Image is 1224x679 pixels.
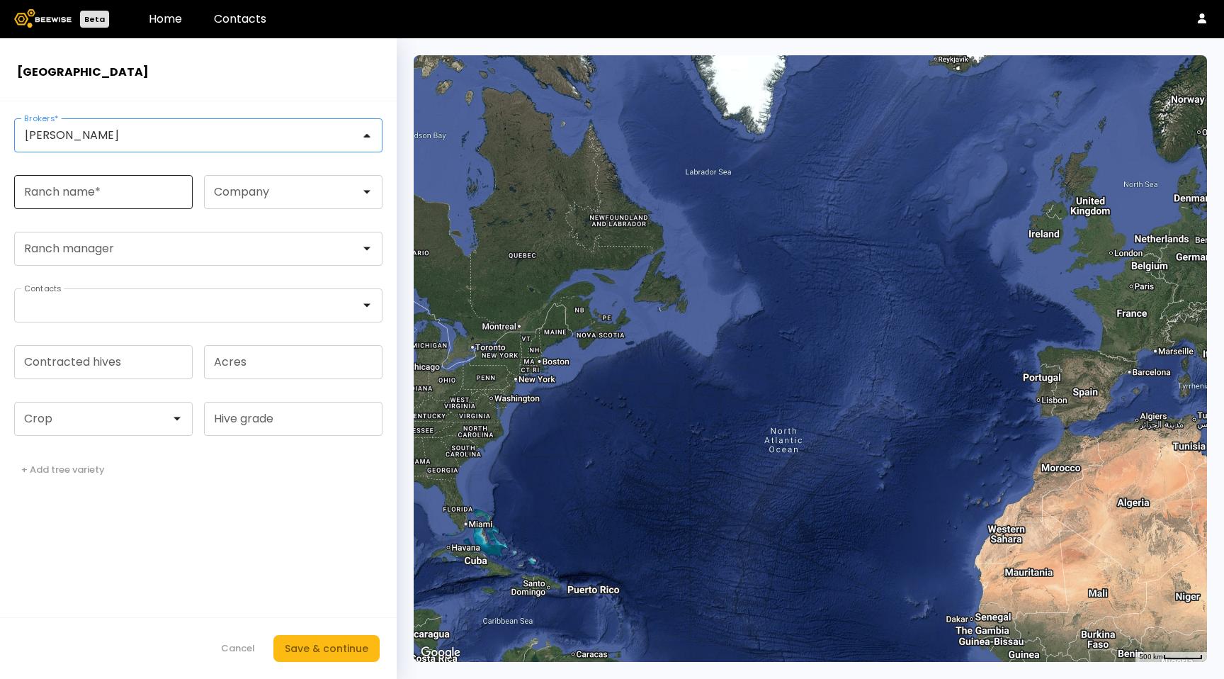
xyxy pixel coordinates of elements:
[417,644,464,662] img: Google
[21,463,105,477] div: + Add tree variety
[221,641,255,656] div: Cancel
[14,9,72,28] img: Beewise logo
[14,459,112,481] button: + Add tree variety
[80,11,109,28] div: Beta
[1135,652,1207,662] button: Map Scale: 500 km per 52 pixels
[285,641,368,656] div: Save & continue
[1139,653,1163,661] span: 500 km
[17,64,380,81] h2: [GEOGRAPHIC_DATA]
[214,11,266,27] a: Contacts
[149,11,182,27] a: Home
[417,644,464,662] a: Open this area in Google Maps (opens a new window)
[214,637,262,660] button: Cancel
[273,635,380,662] button: Save & continue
